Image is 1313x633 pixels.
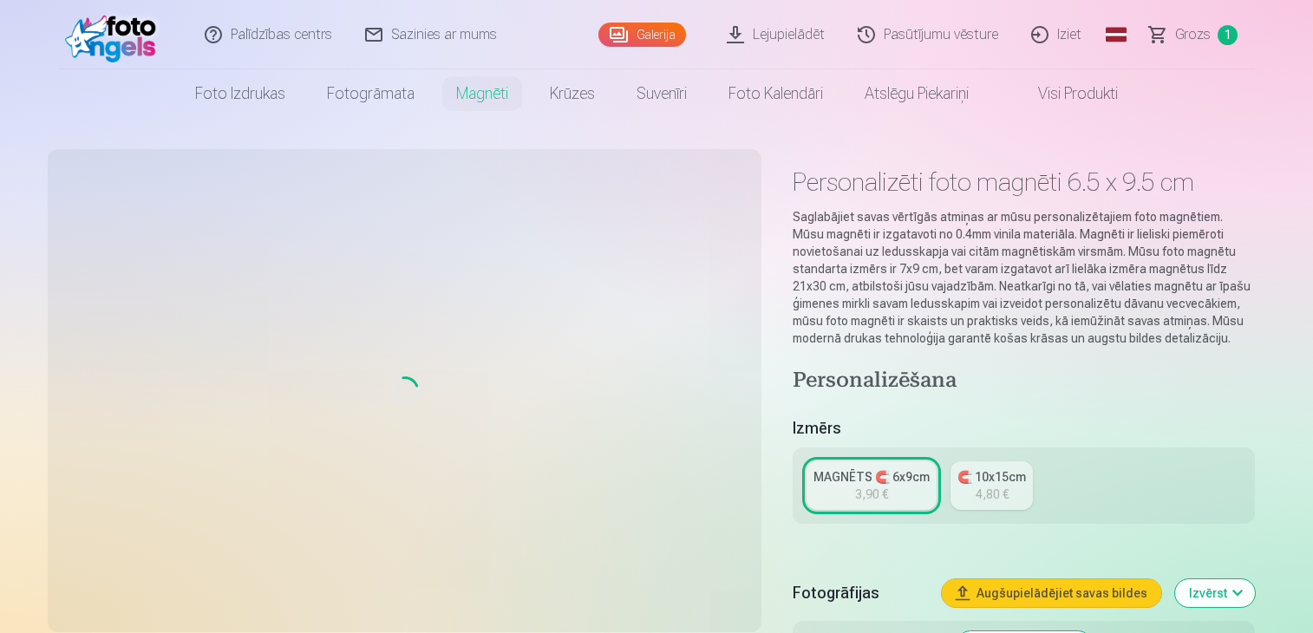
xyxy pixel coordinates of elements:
a: MAGNĒTS 🧲 6x9cm3,90 € [807,461,937,510]
a: Magnēti [435,69,529,118]
p: Saglabājiet savas vērtīgās atmiņas ar mūsu personalizētajiem foto magnētiem. Mūsu magnēti ir izga... [793,208,1255,347]
h5: Izmērs [793,416,1255,440]
a: Suvenīri [616,69,708,118]
img: /fa1 [65,7,165,62]
a: Krūzes [529,69,616,118]
button: Izvērst [1175,579,1255,607]
h1: Personalizēti foto magnēti 6.5 x 9.5 cm [793,166,1255,198]
div: MAGNĒTS 🧲 6x9cm [813,468,930,486]
span: Grozs [1175,24,1211,45]
span: 1 [1218,25,1238,45]
h4: Personalizēšana [793,368,1255,395]
button: Augšupielādējiet savas bildes [942,579,1161,607]
div: 4,80 € [976,486,1009,503]
div: 🧲 10x15cm [957,468,1026,486]
a: 🧲 10x15cm4,80 € [950,461,1033,510]
a: Galerija [598,23,686,47]
a: Visi produkti [990,69,1139,118]
div: 3,90 € [855,486,888,503]
a: Fotogrāmata [306,69,435,118]
h5: Fotogrāfijas [793,581,928,605]
a: Atslēgu piekariņi [844,69,990,118]
a: Foto izdrukas [174,69,306,118]
a: Foto kalendāri [708,69,844,118]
